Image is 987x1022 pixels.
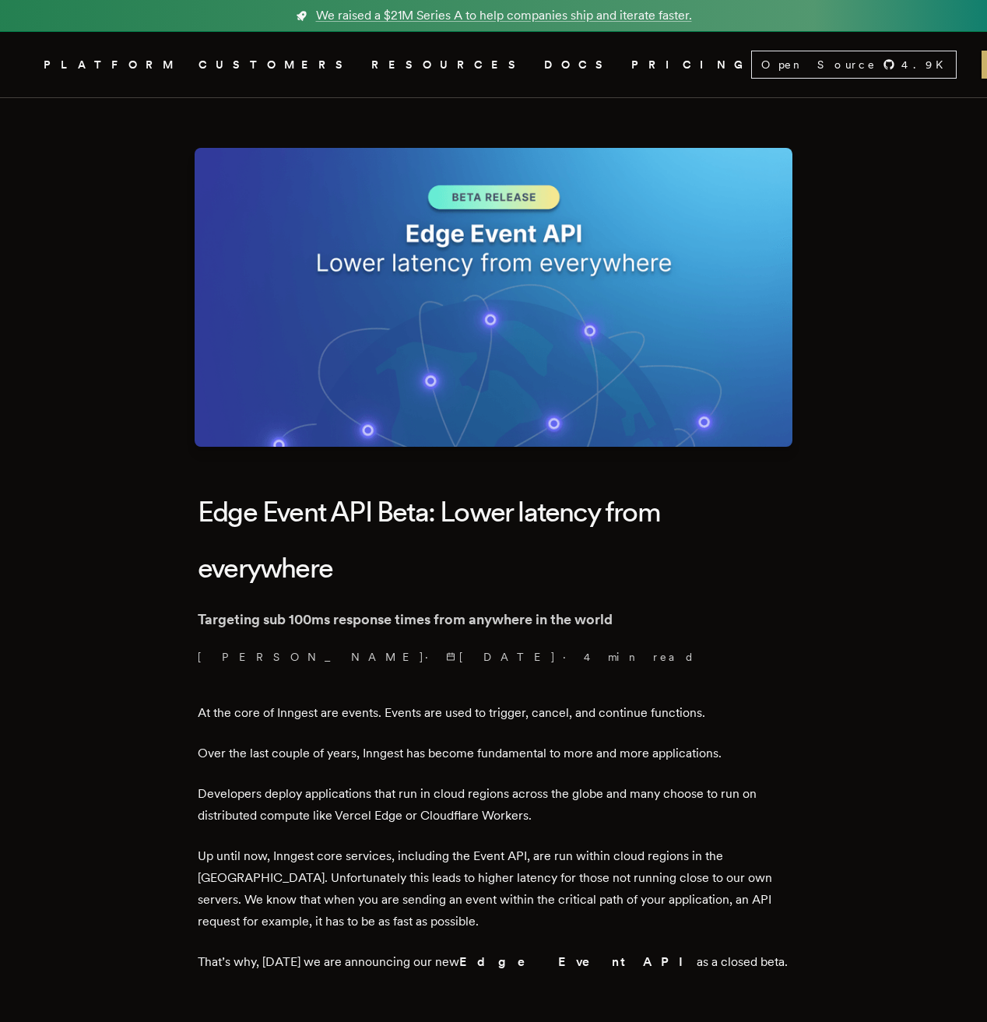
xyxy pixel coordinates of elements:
[198,845,789,932] p: Up until now, Inngest core services, including the Event API, are run within cloud regions in the...
[198,649,789,665] p: [PERSON_NAME] · ·
[584,649,695,665] span: 4 min read
[544,55,613,75] a: DOCS
[459,954,697,969] strong: Edge Event API
[316,6,692,25] span: We raised a $21M Series A to help companies ship and iterate faster.
[761,57,876,72] span: Open Source
[198,55,353,75] a: CUSTOMERS
[631,55,751,75] a: PRICING
[44,55,180,75] button: PLATFORM
[198,484,789,596] h1: Edge Event API Beta: Lower latency from everywhere
[901,57,953,72] span: 4.9 K
[198,702,789,724] p: At the core of Inngest are events. Events are used to trigger, cancel, and continue functions.
[198,783,789,827] p: Developers deploy applications that run in cloud regions across the globe and many choose to run ...
[371,55,525,75] button: RESOURCES
[198,743,789,764] p: Over the last couple of years, Inngest has become fundamental to more and more applications.
[198,951,789,973] p: That’s why, [DATE] we are announcing our new as a closed beta.
[195,148,792,447] img: Featured image for Edge Event API Beta: Lower latency from everywhere blog post
[198,609,789,630] p: Targeting sub 100ms response times from anywhere in the world
[446,649,557,665] span: [DATE]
